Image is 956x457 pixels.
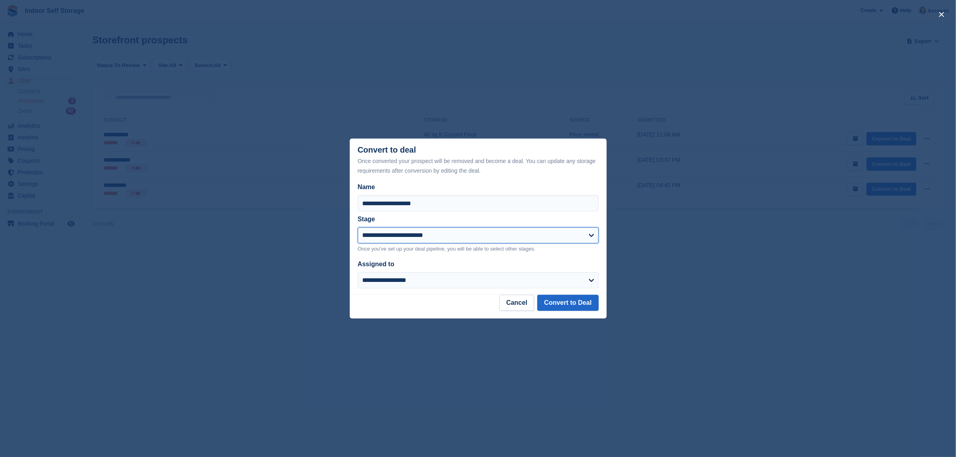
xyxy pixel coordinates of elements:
[358,145,599,175] div: Convert to deal
[537,295,598,311] button: Convert to Deal
[499,295,534,311] button: Cancel
[358,156,599,175] div: Once converted your prospect will be removed and become a deal. You can update any storage requir...
[358,245,599,253] p: Once you've set up your deal pipeline, you will be able to select other stages.
[358,216,375,222] label: Stage
[935,8,948,21] button: close
[358,261,395,267] label: Assigned to
[358,182,599,192] label: Name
